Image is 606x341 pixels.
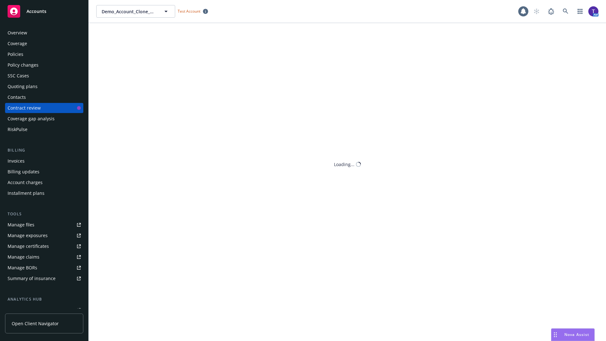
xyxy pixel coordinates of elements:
div: Loading... [334,161,354,168]
span: Accounts [27,9,46,14]
span: Nova Assist [564,332,589,337]
a: RiskPulse [5,124,83,135]
button: Demo_Account_Clone_QA_CR_Tests_Prospect [96,5,175,18]
span: Open Client Navigator [12,320,59,327]
a: Loss summary generator [5,305,83,315]
div: Drag to move [551,329,559,341]
a: Manage files [5,220,83,230]
div: Manage claims [8,252,39,262]
a: Coverage gap analysis [5,114,83,124]
a: Manage claims [5,252,83,262]
img: photo [588,6,598,16]
div: Manage exposures [8,230,48,241]
div: Summary of insurance [8,273,56,284]
a: Invoices [5,156,83,166]
div: Billing [5,147,83,153]
button: Nova Assist [551,328,595,341]
div: SSC Cases [8,71,29,81]
a: Policy changes [5,60,83,70]
a: Manage exposures [5,230,83,241]
div: Coverage [8,39,27,49]
div: Contacts [8,92,26,102]
div: Quoting plans [8,81,38,92]
div: Coverage gap analysis [8,114,55,124]
a: Manage BORs [5,263,83,273]
span: Test Account [178,9,200,14]
a: Quoting plans [5,81,83,92]
a: Search [559,5,572,18]
div: Manage BORs [8,263,37,273]
div: Invoices [8,156,25,166]
div: Policies [8,49,23,59]
div: Billing updates [8,167,39,177]
a: Account charges [5,177,83,188]
a: Summary of insurance [5,273,83,284]
a: Contract review [5,103,83,113]
span: Test Account [175,8,211,15]
div: Policy changes [8,60,39,70]
div: Manage certificates [8,241,49,251]
div: Tools [5,211,83,217]
div: Loss summary generator [8,305,60,315]
a: Manage certificates [5,241,83,251]
a: Installment plans [5,188,83,198]
a: Contacts [5,92,83,102]
div: RiskPulse [8,124,27,135]
div: Overview [8,28,27,38]
div: Analytics hub [5,296,83,302]
a: Policies [5,49,83,59]
div: Manage files [8,220,34,230]
span: Demo_Account_Clone_QA_CR_Tests_Prospect [102,8,156,15]
a: Switch app [574,5,586,18]
a: SSC Cases [5,71,83,81]
a: Start snowing [530,5,543,18]
div: Contract review [8,103,41,113]
a: Billing updates [5,167,83,177]
div: Account charges [8,177,43,188]
a: Coverage [5,39,83,49]
a: Accounts [5,3,83,20]
div: Installment plans [8,188,45,198]
a: Report a Bug [545,5,557,18]
a: Overview [5,28,83,38]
